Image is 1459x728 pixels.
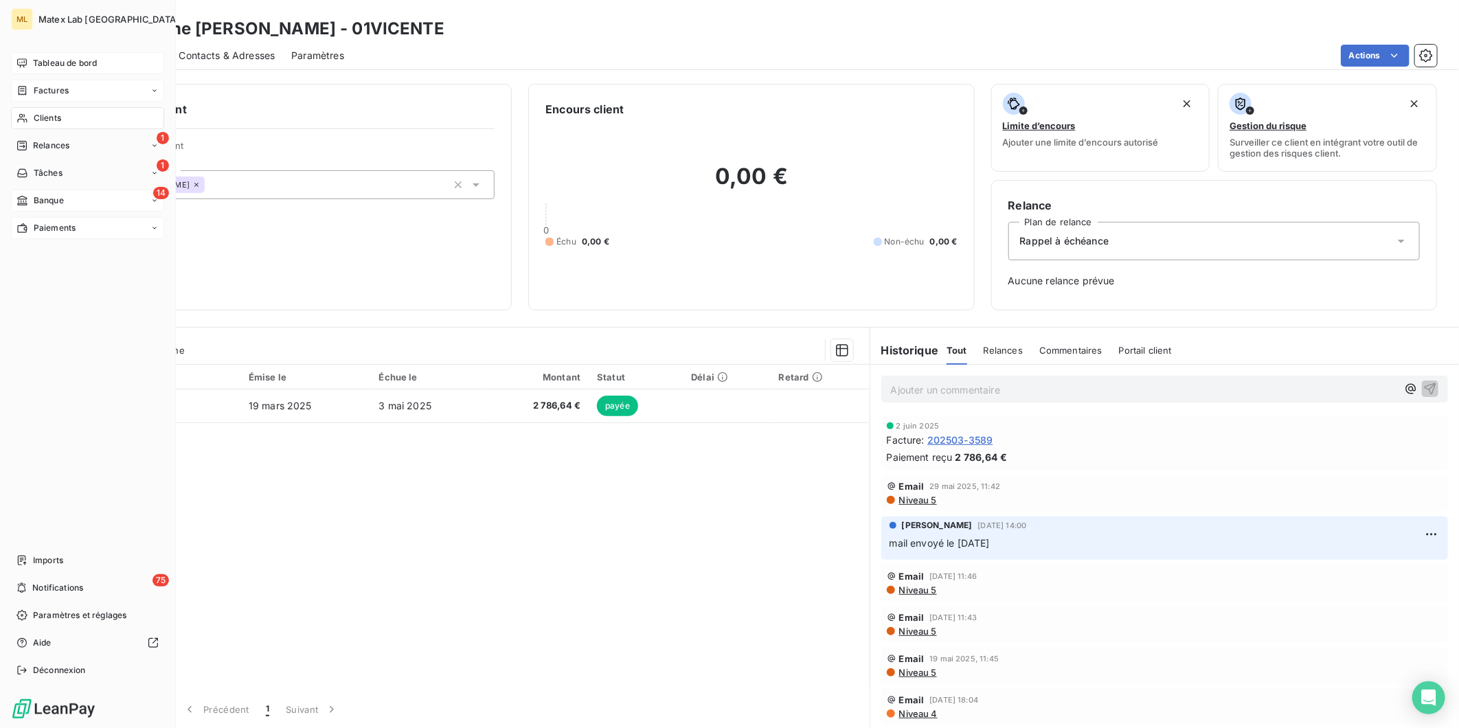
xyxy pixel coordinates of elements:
div: Émise le [249,372,363,383]
span: Relances [984,345,1023,356]
span: Paiement reçu [887,450,953,464]
span: Email [899,694,925,705]
span: Contacts & Adresses [179,49,275,62]
span: Ajouter une limite d’encours autorisé [1003,137,1159,148]
span: 19 mars 2025 [249,400,312,411]
div: Retard [779,372,861,383]
span: 202503-3589 [927,433,993,447]
span: Niveau 5 [898,626,937,637]
span: Limite d’encours [1003,120,1076,131]
span: 0,00 € [582,236,609,248]
span: Gestion du risque [1230,120,1307,131]
span: Email [899,481,925,492]
span: Clients [34,112,61,124]
span: Imports [33,554,63,567]
div: Statut [597,372,675,383]
span: 0,00 € [930,236,958,248]
span: Email [899,571,925,582]
div: Montant [492,372,580,383]
span: Rappel à échéance [1020,234,1109,248]
span: 2 786,64 € [955,450,1008,464]
div: Open Intercom Messenger [1412,681,1445,714]
span: Niveau 5 [898,584,937,595]
a: Imports [11,549,164,571]
span: [DATE] 11:43 [929,613,977,622]
span: 2 786,64 € [492,399,580,413]
span: 1 [266,703,269,716]
span: 0 [543,225,549,236]
span: 75 [152,574,169,587]
button: Précédent [174,695,258,724]
a: Tableau de bord [11,52,164,74]
a: Aide [11,632,164,654]
a: Factures [11,80,164,102]
span: [DATE] 11:46 [929,572,977,580]
span: Niveau 5 [898,494,937,505]
button: 1 [258,695,278,724]
span: Banque [34,194,64,207]
span: Aide [33,637,52,649]
span: Factures [34,84,69,97]
span: Surveiller ce client en intégrant votre outil de gestion des risques client. [1230,137,1425,159]
div: Échue le [379,372,476,383]
h6: Relance [1008,197,1420,214]
span: 14 [153,187,169,199]
a: 14Banque [11,190,164,212]
span: Paiements [34,222,76,234]
span: Portail client [1119,345,1172,356]
span: Aucune relance prévue [1008,274,1420,288]
h2: 0,00 € [545,163,957,204]
h6: Encours client [545,101,624,117]
span: Email [899,653,925,664]
h6: Historique [870,342,939,359]
span: Paramètres [291,49,344,62]
a: Clients [11,107,164,129]
span: Déconnexion [33,664,86,676]
span: Niveau 5 [898,667,937,678]
span: 19 mai 2025, 11:45 [929,655,999,663]
button: Limite d’encoursAjouter une limite d’encours autorisé [991,84,1210,172]
a: 1Relances [11,135,164,157]
span: Paramètres et réglages [33,609,126,622]
span: 29 mai 2025, 11:42 [929,482,1000,490]
span: Échu [556,236,576,248]
span: [PERSON_NAME] [902,519,973,532]
button: Suivant [278,695,347,724]
span: Matex Lab [GEOGRAPHIC_DATA] [38,14,179,25]
a: 1Tâches [11,162,164,184]
span: 1 [157,132,169,144]
button: Gestion du risqueSurveiller ce client en intégrant votre outil de gestion des risques client. [1218,84,1437,172]
a: Paiements [11,217,164,239]
a: Paramètres et réglages [11,604,164,626]
span: Facture : [887,433,925,447]
span: payée [597,396,638,416]
span: mail envoyé le [DATE] [890,537,990,549]
span: 3 mai 2025 [379,400,432,411]
h6: Informations client [83,101,495,117]
span: Propriétés Client [111,140,495,159]
input: Ajouter une valeur [205,179,216,191]
span: Tableau de bord [33,57,97,69]
span: 2 juin 2025 [896,422,940,430]
span: Commentaires [1039,345,1102,356]
span: Notifications [32,582,83,594]
div: ML [11,8,33,30]
h3: Madame [PERSON_NAME] - 01VICENTE [121,16,444,41]
span: Non-échu [885,236,925,248]
span: [DATE] 14:00 [978,521,1027,530]
img: Logo LeanPay [11,698,96,720]
span: 1 [157,159,169,172]
button: Actions [1341,45,1410,67]
span: Relances [33,139,69,152]
span: Tout [947,345,967,356]
span: [DATE] 18:04 [929,696,978,704]
span: Email [899,612,925,623]
span: Tâches [34,167,63,179]
span: Niveau 4 [898,708,938,719]
div: Délai [691,372,762,383]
